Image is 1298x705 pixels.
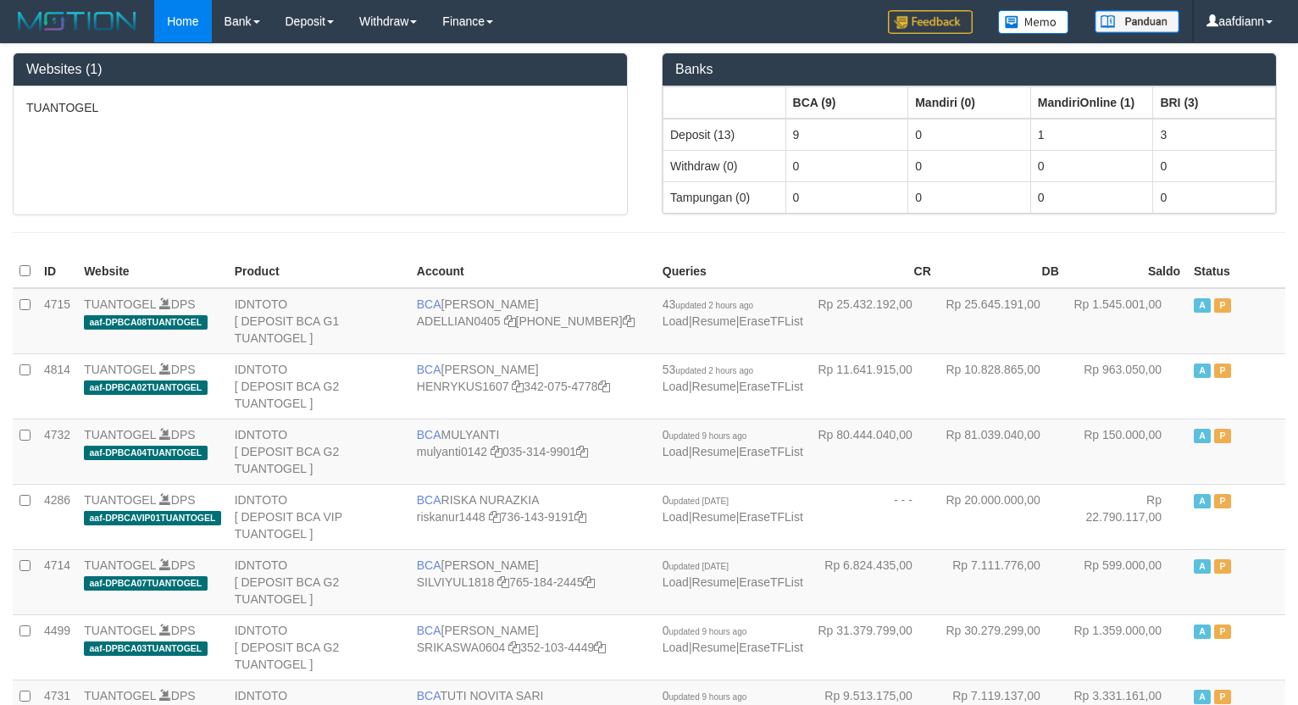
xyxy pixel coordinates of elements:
[1214,625,1231,639] span: Paused
[1066,549,1187,614] td: Rp 599.000,00
[1066,614,1187,680] td: Rp 1.359.000,00
[37,484,77,549] td: 4286
[785,119,908,151] td: 9
[1194,364,1211,378] span: Active
[1214,559,1231,574] span: Paused
[417,297,441,311] span: BCA
[1030,150,1153,181] td: 0
[417,493,441,507] span: BCA
[84,446,207,460] span: aaf-DPBCA04TUANTOGEL
[938,419,1066,484] td: Rp 81.039.040,00
[663,363,803,393] span: | |
[810,419,938,484] td: Rp 80.444.040,00
[1095,10,1179,33] img: panduan.png
[908,150,1031,181] td: 0
[37,419,77,484] td: 4732
[663,428,747,441] span: 0
[663,150,786,181] td: Withdraw (0)
[908,86,1031,119] th: Group: activate to sort column ascending
[77,288,228,354] td: DPS
[77,419,228,484] td: DPS
[228,288,410,354] td: IDNTOTO [ DEPOSIT BCA G1 TUANTOGEL ]
[417,363,441,376] span: BCA
[1153,150,1276,181] td: 0
[1194,494,1211,508] span: Active
[938,549,1066,614] td: Rp 7.111.776,00
[84,493,156,507] a: TUANTOGEL
[1194,690,1211,704] span: Active
[908,119,1031,151] td: 0
[692,575,736,589] a: Resume
[574,510,586,524] a: Copy 7361439191 to clipboard
[675,301,753,310] span: updated 2 hours ago
[656,255,810,288] th: Queries
[26,62,614,77] h3: Websites (1)
[810,288,938,354] td: Rp 25.432.192,00
[739,575,802,589] a: EraseTFList
[669,431,747,441] span: updated 9 hours ago
[37,549,77,614] td: 4714
[84,297,156,311] a: TUANTOGEL
[663,493,803,524] span: | |
[669,627,747,636] span: updated 9 hours ago
[739,510,802,524] a: EraseTFList
[77,484,228,549] td: DPS
[417,510,485,524] a: riskanur1448
[417,428,441,441] span: BCA
[228,484,410,549] td: IDNTOTO [ DEPOSIT BCA VIP TUANTOGEL ]
[594,641,606,654] a: Copy 3521034449 to clipboard
[663,558,729,572] span: 0
[938,288,1066,354] td: Rp 25.645.191,00
[1214,298,1231,313] span: Paused
[417,558,441,572] span: BCA
[491,445,502,458] a: Copy mulyanti0142 to clipboard
[663,297,753,311] span: 43
[938,484,1066,549] td: Rp 20.000.000,00
[623,314,635,328] a: Copy 5655032115 to clipboard
[410,419,656,484] td: MULYANTI 035-314-9901
[417,641,506,654] a: SRIKASWA0604
[37,255,77,288] th: ID
[1066,484,1187,549] td: Rp 22.790.117,00
[77,614,228,680] td: DPS
[417,445,487,458] a: mulyanti0142
[84,576,207,591] span: aaf-DPBCA07TUANTOGEL
[1153,86,1276,119] th: Group: activate to sort column ascending
[1214,364,1231,378] span: Paused
[663,558,803,589] span: | |
[692,641,736,654] a: Resume
[84,363,156,376] a: TUANTOGEL
[908,181,1031,213] td: 0
[663,363,753,376] span: 53
[1153,181,1276,213] td: 0
[576,445,588,458] a: Copy 0353149901 to clipboard
[410,288,656,354] td: [PERSON_NAME] [PHONE_NUMBER]
[410,353,656,419] td: [PERSON_NAME] 342-075-4778
[692,510,736,524] a: Resume
[663,624,803,654] span: | |
[739,314,802,328] a: EraseTFList
[598,380,610,393] a: Copy 3420754778 to clipboard
[583,575,595,589] a: Copy 7651842445 to clipboard
[1153,119,1276,151] td: 3
[84,624,156,637] a: TUANTOGEL
[512,380,524,393] a: Copy HENRYKUS1607 to clipboard
[1066,419,1187,484] td: Rp 150.000,00
[228,419,410,484] td: IDNTOTO [ DEPOSIT BCA G2 TUANTOGEL ]
[84,558,156,572] a: TUANTOGEL
[669,497,729,506] span: updated [DATE]
[938,255,1066,288] th: DB
[1214,690,1231,704] span: Paused
[84,380,207,395] span: aaf-DPBCA02TUANTOGEL
[417,314,501,328] a: ADELLIAN0405
[84,641,207,656] span: aaf-DPBCA03TUANTOGEL
[663,119,786,151] td: Deposit (13)
[84,689,156,702] a: TUANTOGEL
[1194,625,1211,639] span: Active
[663,445,689,458] a: Load
[810,614,938,680] td: Rp 31.379.799,00
[508,641,520,654] a: Copy SRIKASWA0604 to clipboard
[77,255,228,288] th: Website
[675,62,1263,77] h3: Banks
[663,493,729,507] span: 0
